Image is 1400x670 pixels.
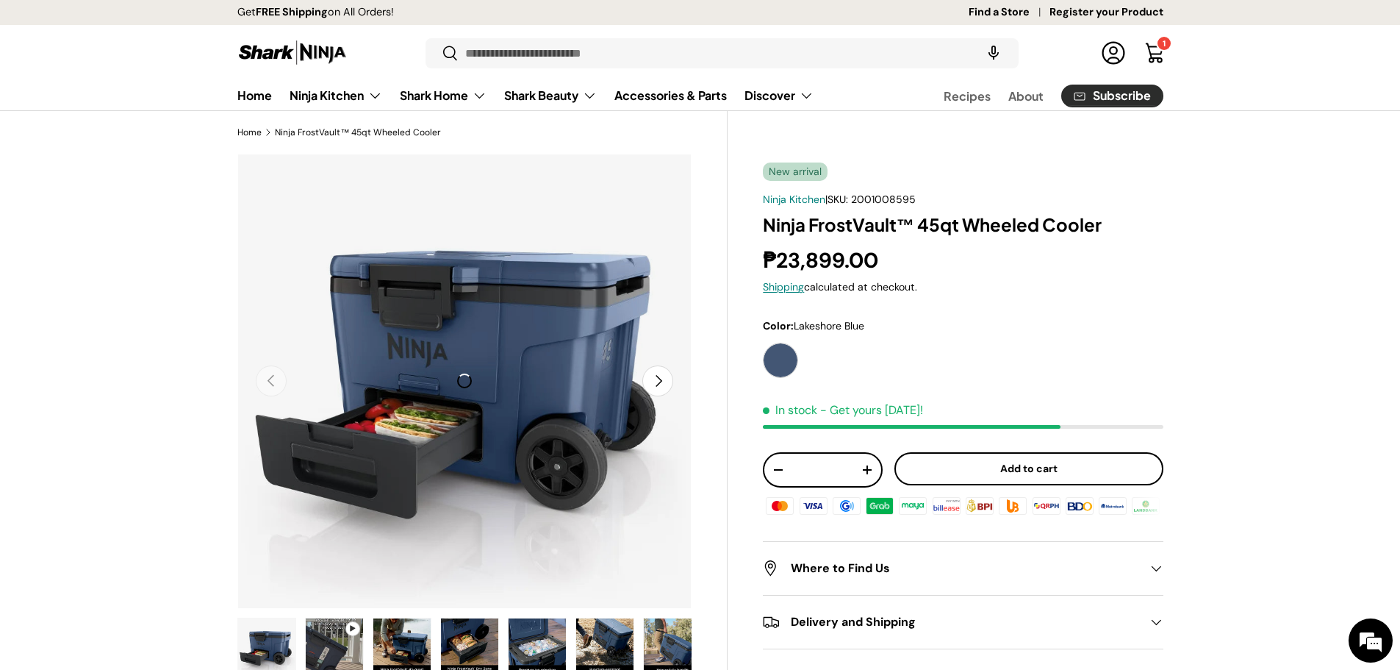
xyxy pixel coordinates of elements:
[237,4,394,21] p: Get on All Orders!
[763,596,1163,649] summary: Delivery and Shipping
[897,495,929,517] img: maya
[944,82,991,110] a: Recipes
[275,128,441,137] a: Ninja FrostVault™ 45qt Wheeled Cooler
[763,318,864,334] legend: Color:
[969,4,1049,21] a: Find a Store
[763,402,817,418] span: In stock
[894,452,1163,485] button: Add to cart
[764,495,796,517] img: master
[1008,82,1044,110] a: About
[256,5,328,18] strong: FREE Shipping
[237,126,728,139] nav: Breadcrumbs
[1130,495,1162,517] img: landbank
[237,81,814,110] nav: Primary
[963,495,996,517] img: bpi
[1030,495,1062,517] img: qrph
[763,560,1139,577] h2: Where to Find Us
[908,81,1163,110] nav: Secondary
[400,81,487,110] a: Shark Home
[997,495,1029,517] img: ubp
[970,37,1017,69] speech-search-button: Search by voice
[1061,85,1163,107] a: Subscribe
[290,81,382,110] a: Ninja Kitchen
[820,402,923,418] p: - Get yours [DATE]!
[1049,4,1163,21] a: Register your Product
[495,81,606,110] summary: Shark Beauty
[1063,495,1096,517] img: bdo
[237,128,262,137] a: Home
[614,81,727,110] a: Accessories & Parts
[763,280,804,293] a: Shipping
[744,81,814,110] a: Discover
[763,213,1163,236] h1: Ninja FrostVault™ 45qt Wheeled Cooler
[763,246,882,274] strong: ₱23,899.00
[237,38,348,67] img: Shark Ninja Philippines
[763,542,1163,595] summary: Where to Find Us
[237,81,272,110] a: Home
[763,163,828,181] span: New arrival
[828,193,848,206] span: SKU:
[830,495,863,517] img: gcash
[1163,38,1166,49] span: 1
[391,81,495,110] summary: Shark Home
[825,193,916,206] span: |
[851,193,916,206] span: 2001008595
[504,81,597,110] a: Shark Beauty
[1096,495,1129,517] img: metrobank
[797,495,829,517] img: visa
[736,81,822,110] summary: Discover
[763,613,1139,631] h2: Delivery and Shipping
[794,319,864,332] span: Lakeshore Blue
[763,193,825,206] a: Ninja Kitchen
[281,81,391,110] summary: Ninja Kitchen
[864,495,896,517] img: grabpay
[763,279,1163,295] div: calculated at checkout.
[1093,90,1151,101] span: Subscribe
[930,495,963,517] img: billease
